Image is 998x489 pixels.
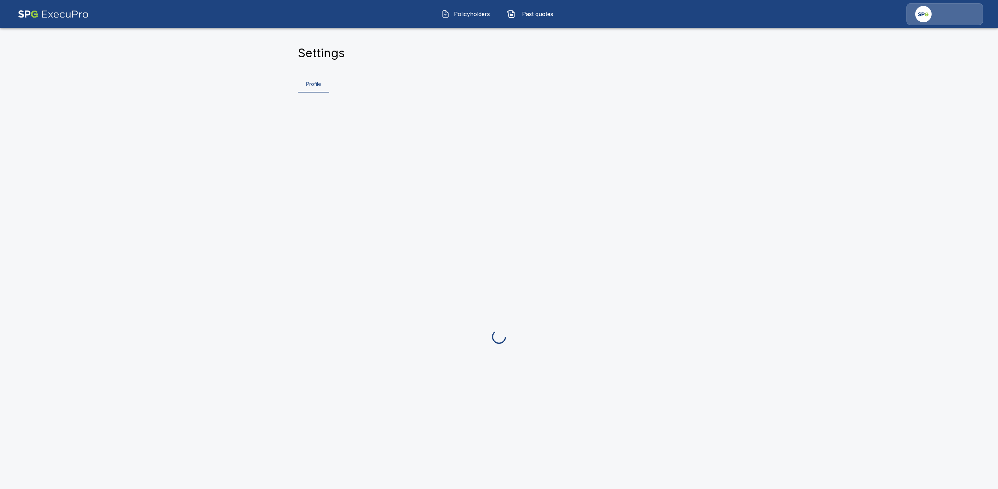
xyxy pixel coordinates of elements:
img: Policyholders Icon [441,10,450,18]
img: Past quotes Icon [507,10,515,18]
span: Past quotes [518,10,557,18]
button: Policyholders IconPolicyholders [436,5,496,23]
div: Settings Tabs [298,76,700,92]
span: Policyholders [453,10,491,18]
a: Profile [298,76,329,92]
h4: Settings [298,46,345,60]
img: AA Logo [18,3,89,25]
button: Past quotes IconPast quotes [502,5,562,23]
